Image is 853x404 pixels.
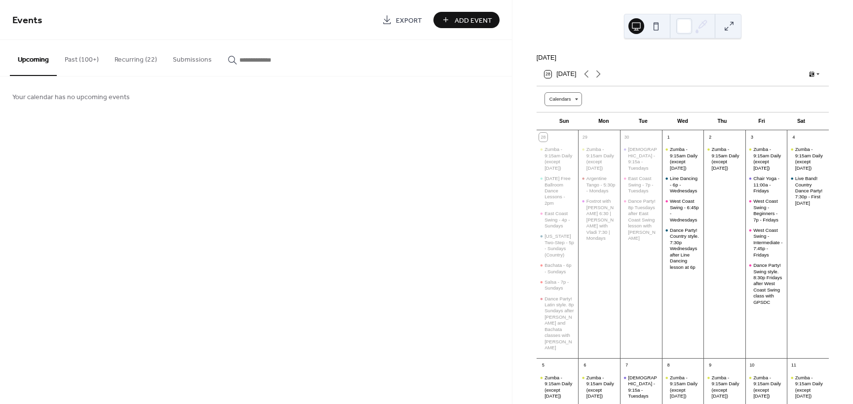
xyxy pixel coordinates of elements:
[537,176,579,206] div: Sunday Free Ballroom Dance Lessons - 2pm
[12,11,42,30] span: Events
[581,133,589,142] div: 29
[628,176,658,194] div: East Coast Swing - 7p - Tuesdays
[544,279,574,292] div: Salsa - 7p - Sundays
[702,112,742,130] div: Thu
[396,15,422,26] span: Export
[544,112,584,130] div: Sun
[12,92,130,103] span: Your calendar has no upcoming events
[622,361,631,370] div: 7
[670,147,699,171] div: Zumba - 9:15am Daily (except [DATE])
[620,176,662,194] div: East Coast Swing - 7p - Tuesdays
[748,133,757,142] div: 3
[539,361,548,370] div: 5
[662,227,704,270] div: Dance Party! Country style. 7:30p Wednesdays after Line Dancing lesson at 6p
[544,262,574,275] div: Bachata - 6p - Sundays
[706,133,715,142] div: 2
[789,361,798,370] div: 11
[662,375,704,400] div: Zumba - 9:15am Daily (except Tuesday)
[787,176,829,206] div: Live Band! Country Dance Party! 7:30p - First Saturday
[753,147,783,171] div: Zumba - 9:15am Daily (except [DATE])
[753,262,783,305] div: Dance Party! Swing style. 8:30p Fridays after West Coast Swing class with GPSDC
[789,133,798,142] div: 4
[745,227,787,258] div: West Coast Swing - Intermediate - 7:45p - Fridays
[586,375,616,400] div: Zumba - 9:15am Daily (except [DATE])
[745,262,787,305] div: Dance Party! Swing style. 8:30p Fridays after West Coast Swing class with GPSDC
[745,198,787,223] div: West Coast Swing - Beginners - 7p - Fridays
[628,147,658,171] div: [DEMOGRAPHIC_DATA] - 9:15a - Tuesdays
[578,147,620,171] div: Zumba - 9:15am Daily (except Tuesday)
[10,40,57,76] button: Upcoming
[795,375,825,400] div: Zumba - 9:15am Daily (except [DATE])
[662,198,704,223] div: West Coast Swing - 6:45p - Wednesdays
[544,296,574,351] div: Dance Party! Latin style. 8p Sundays after [PERSON_NAME] and Bachata classes with [PERSON_NAME]
[753,375,783,400] div: Zumba - 9:15am Daily (except [DATE])
[712,147,741,171] div: Zumba - 9:15am Daily (except [DATE])
[748,361,757,370] div: 10
[537,375,579,400] div: Zumba - 9:15am Daily (except Tuesday)
[670,227,699,270] div: Dance Party! Country style. 7:30p Wednesdays after Line Dancing lesson at 6p
[787,147,829,171] div: Zumba - 9:15am Daily (except Tuesday)
[544,375,574,400] div: Zumba - 9:15am Daily (except [DATE])
[455,15,492,26] span: Add Event
[581,361,589,370] div: 6
[670,176,699,194] div: Line Dancing - 6p - Wednesdays
[628,375,658,400] div: [DEMOGRAPHIC_DATA] - 9:15a - Tuesdays
[57,40,107,75] button: Past (100+)
[628,198,658,241] div: Dance Party! 8p Tuesdays after East Coast Swing lesson with [PERSON_NAME]
[620,147,662,171] div: Holy Yoga - 9:15a - Tuesdays
[544,176,574,206] div: [DATE] Free Ballroom Dance Lessons - 2pm
[662,176,704,194] div: Line Dancing - 6p - Wednesdays
[537,262,579,275] div: Bachata - 6p - Sundays
[586,147,616,171] div: Zumba - 9:15am Daily (except [DATE])
[620,198,662,241] div: Dance Party! 8p Tuesdays after East Coast Swing lesson with Keith
[537,279,579,292] div: Salsa - 7p - Sundays
[670,198,699,223] div: West Coast Swing - 6:45p - Wednesdays
[584,112,623,130] div: Mon
[537,147,579,171] div: Zumba - 9:15am Daily (except Tuesday)
[165,40,220,75] button: Submissions
[622,133,631,142] div: 30
[663,112,702,130] div: Wed
[578,198,620,241] div: Foxtrot with Chad 6:30 | Cha Cha with Vladi 7:30 | Mondays
[541,68,580,80] button: 28[DATE]
[586,198,616,241] div: Foxtrot with [PERSON_NAME] 6:30 | [PERSON_NAME] with Vladi 7:30 | Mondays
[745,176,787,194] div: Chair Yoga - 11:00a - Fridays
[753,227,783,258] div: West Coast Swing - Intermediate - 7:45p - Fridays
[537,211,579,229] div: East Coast Swing - 4p - Sundays
[107,40,165,75] button: Recurring (22)
[781,112,821,130] div: Sat
[712,375,741,400] div: Zumba - 9:15am Daily (except [DATE])
[753,176,783,194] div: Chair Yoga - 11:00a - Fridays
[703,147,745,171] div: Zumba - 9:15am Daily (except Tuesday)
[544,147,574,171] div: Zumba - 9:15am Daily (except [DATE])
[537,53,829,62] div: [DATE]
[662,147,704,171] div: Zumba - 9:15am Daily (except Tuesday)
[664,133,673,142] div: 1
[623,112,663,130] div: Tue
[537,233,579,258] div: Arizona Two-Step - 5p - Sundays (Country)
[703,375,745,400] div: Zumba - 9:15am Daily (except Tuesday)
[670,375,699,400] div: Zumba - 9:15am Daily (except [DATE])
[620,375,662,400] div: Holy Yoga - 9:15a - Tuesdays
[375,12,429,28] a: Export
[578,176,620,194] div: Argentine Tango - 5:30p - Mondays
[539,133,548,142] div: 28
[578,375,620,400] div: Zumba - 9:15am Daily (except Tuesday)
[787,375,829,400] div: Zumba - 9:15am Daily (except Tuesday)
[795,176,825,206] div: Live Band! Country Dance Party! 7:30p - First [DATE]
[745,375,787,400] div: Zumba - 9:15am Daily (except Tuesday)
[753,198,783,223] div: West Coast Swing - Beginners - 7p - Fridays
[706,361,715,370] div: 9
[544,211,574,229] div: East Coast Swing - 4p - Sundays
[537,296,579,351] div: Dance Party! Latin style. 8p Sundays after Salsa and Bachata classes with Miguel
[433,12,500,28] button: Add Event
[664,361,673,370] div: 8
[795,147,825,171] div: Zumba - 9:15am Daily (except [DATE])
[745,147,787,171] div: Zumba - 9:15am Daily (except Tuesday)
[742,112,781,130] div: Fri
[544,233,574,258] div: [US_STATE] Two-Step - 5p - Sundays (Country)
[586,176,616,194] div: Argentine Tango - 5:30p - Mondays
